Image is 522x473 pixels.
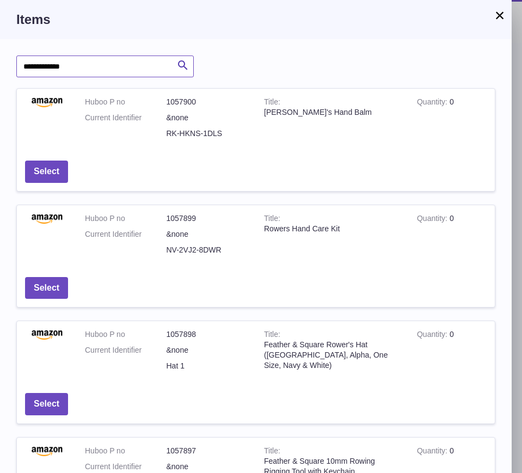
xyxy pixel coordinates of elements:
[264,107,401,118] div: [PERSON_NAME]'s Hand Balm
[409,205,495,269] td: 0
[264,446,280,458] strong: Title
[167,113,248,123] dd: &none
[167,345,248,355] dd: &none
[85,97,167,107] dt: Huboo P no
[417,97,450,109] strong: Quantity
[264,224,401,234] div: Rowers Hand Care Kit
[25,161,68,183] button: Select
[264,97,280,109] strong: Title
[493,9,506,22] button: ×
[16,11,495,28] h3: Items
[85,213,167,224] dt: Huboo P no
[85,229,167,239] dt: Current Identifier
[417,330,450,341] strong: Quantity
[167,446,248,456] dd: 1057897
[264,340,401,371] div: Feather & Square Rower's Hat ([GEOGRAPHIC_DATA], Alpha, One Size, Navy & White)
[167,245,248,255] dd: NV-2VJ2-8DWR
[85,345,167,355] dt: Current Identifier
[167,97,248,107] dd: 1057900
[85,329,167,340] dt: Huboo P no
[167,229,248,239] dd: &none
[25,329,69,340] img: Feather & Square Rower's Hat (UK, Alpha, One Size, Navy & White)
[25,277,68,299] button: Select
[264,330,280,341] strong: Title
[417,446,450,458] strong: Quantity
[25,393,68,415] button: Select
[85,446,167,456] dt: Huboo P no
[25,97,69,107] img: Rower's Hand Balm
[167,213,248,224] dd: 1057899
[167,128,248,139] dd: RK-HKNS-1DLS
[167,329,248,340] dd: 1057898
[25,213,69,224] img: Rowers Hand Care Kit
[85,113,167,123] dt: Current Identifier
[409,89,495,152] td: 0
[409,321,495,385] td: 0
[25,446,69,456] img: Feather & Square 10mm Rowing Rigging Tool with Keychain
[264,214,280,225] strong: Title
[167,361,248,371] dd: Hat 1
[85,462,167,472] dt: Current Identifier
[167,462,248,472] dd: &none
[417,214,450,225] strong: Quantity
